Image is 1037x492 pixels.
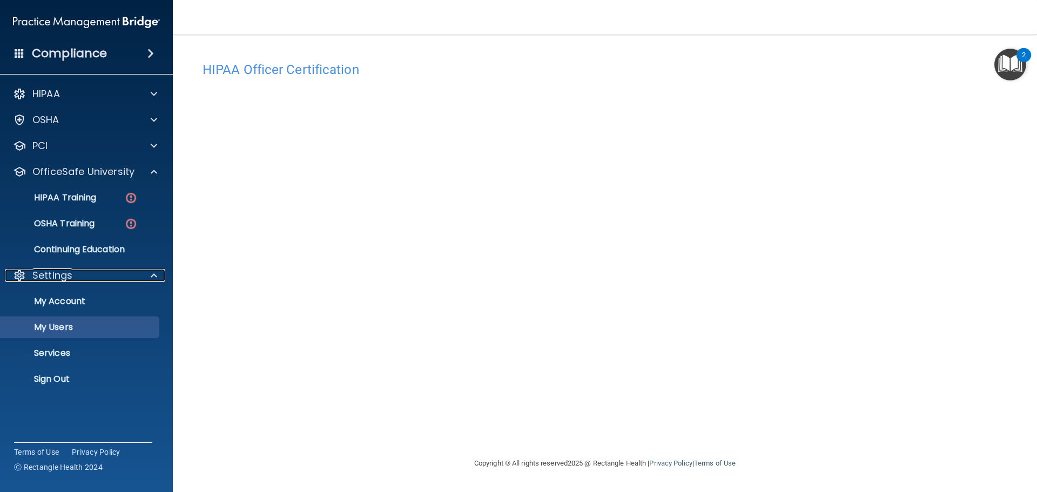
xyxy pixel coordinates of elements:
[14,462,103,473] span: Ⓒ Rectangle Health 2024
[7,218,95,229] p: OSHA Training
[7,348,154,359] p: Services
[203,83,1007,434] iframe: hipaa-training
[13,113,157,126] a: OSHA
[7,322,154,333] p: My Users
[649,459,692,467] a: Privacy Policy
[694,459,736,467] a: Terms of Use
[994,49,1026,80] button: Open Resource Center, 2 new notifications
[408,446,802,481] div: Copyright © All rights reserved 2025 @ Rectangle Health | |
[32,46,107,61] h4: Compliance
[7,244,154,255] p: Continuing Education
[14,447,59,457] a: Terms of Use
[32,165,134,178] p: OfficeSafe University
[13,269,157,282] a: Settings
[32,87,60,100] p: HIPAA
[32,139,48,152] p: PCI
[124,217,138,231] img: danger-circle.6113f641.png
[124,191,138,205] img: danger-circle.6113f641.png
[13,87,157,100] a: HIPAA
[203,63,1007,77] h4: HIPAA Officer Certification
[13,11,160,33] img: PMB logo
[72,447,120,457] a: Privacy Policy
[32,269,72,282] p: Settings
[32,113,59,126] p: OSHA
[1022,55,1026,69] div: 2
[7,192,96,203] p: HIPAA Training
[7,374,154,385] p: Sign Out
[7,296,154,307] p: My Account
[13,139,157,152] a: PCI
[13,165,157,178] a: OfficeSafe University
